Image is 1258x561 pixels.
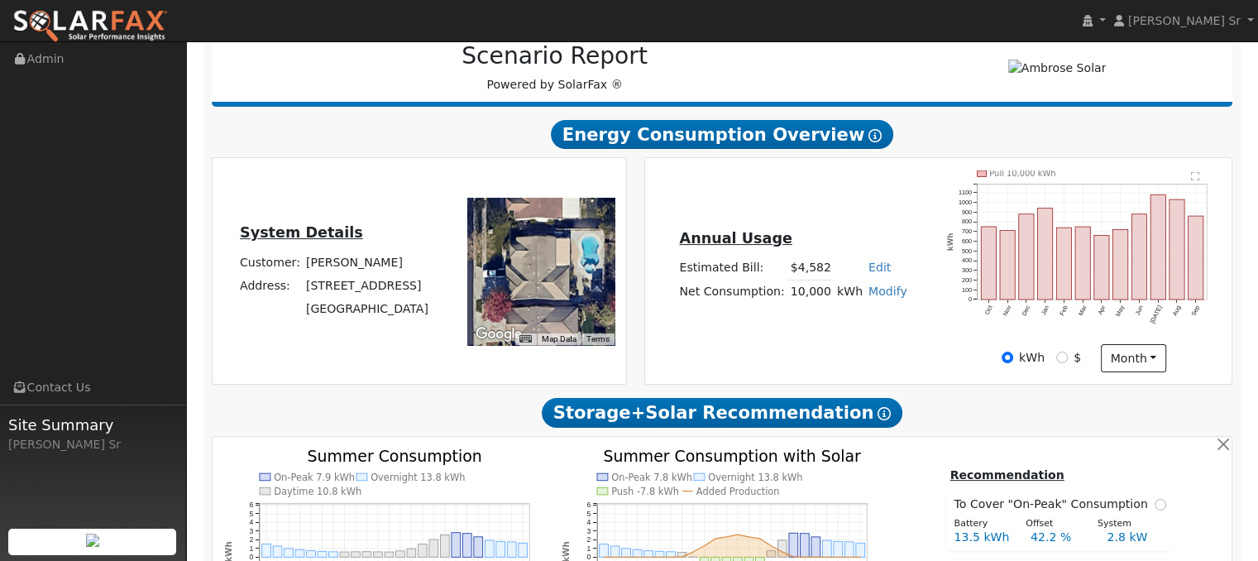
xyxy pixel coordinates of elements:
[677,257,787,280] td: Estimated Bill:
[801,534,810,558] rect: onclick=""
[600,544,609,557] rect: onclick=""
[1056,352,1068,363] input: $
[396,551,405,558] rect: onclick=""
[962,228,972,235] text: 700
[962,257,972,264] text: 400
[1095,235,1110,300] rect: onclick=""
[656,551,665,557] rect: onclick=""
[826,556,829,559] circle: onclick=""
[962,286,972,294] text: 100
[678,552,687,557] rect: onclick=""
[614,556,616,559] circle: onclick=""
[1019,213,1034,300] rect: onclick=""
[249,501,253,509] text: 6
[945,517,1017,531] div: Battery
[644,551,653,558] rect: onclick=""
[249,526,253,535] text: 3
[329,552,338,558] rect: onclick=""
[812,537,821,558] rect: onclick=""
[990,169,1057,178] text: Pull 10,000 kWh
[303,274,431,297] td: [STREET_ADDRESS]
[1170,199,1185,300] rect: onclick=""
[1021,529,1098,546] div: 42.2 %
[471,324,526,345] a: Open this area in Google Maps (opens a new window)
[603,556,605,559] circle: onclick=""
[634,549,643,557] rect: onclick=""
[303,297,431,320] td: [GEOGRAPHIC_DATA]
[249,535,253,544] text: 2
[677,280,787,304] td: Net Consumption:
[1150,304,1165,325] text: [DATE]
[1189,216,1204,300] rect: onclick=""
[823,540,832,557] rect: onclick=""
[429,539,438,557] rect: onclick=""
[1076,227,1091,300] rect: onclick=""
[340,552,349,557] rect: onclick=""
[587,518,591,526] text: 4
[587,544,591,552] text: 1
[407,549,416,557] rect: onclick=""
[816,556,818,559] circle: onclick=""
[612,471,693,482] text: On-Peak 7.8 kWh
[658,556,661,559] circle: onclick=""
[1135,304,1146,317] text: Jun
[1040,304,1050,317] text: Jan
[1017,517,1089,531] div: Offset
[486,540,495,557] rect: onclick=""
[374,552,383,557] rect: onclick=""
[519,543,528,557] rect: onclick=""
[954,496,1154,513] span: To Cover "On-Peak" Consumption
[12,9,168,44] img: SolarFax
[1098,529,1174,546] div: 2.8 kW
[759,537,762,539] circle: onclick=""
[441,535,450,557] rect: onclick=""
[295,549,304,557] rect: onclick=""
[983,304,994,316] text: Oct
[471,324,526,345] img: Google
[648,556,650,559] circle: onclick=""
[612,486,680,497] text: Push -7.8 kWh
[86,534,99,547] img: retrieve
[237,274,303,297] td: Address:
[681,555,683,558] circle: onclick=""
[1097,304,1107,316] text: Apr
[1021,304,1032,317] text: Dec
[463,534,472,558] rect: onclick=""
[725,535,728,538] circle: onclick=""
[962,208,972,215] text: 900
[587,509,591,517] text: 5
[1192,171,1201,181] text: 
[306,551,315,558] rect: onclick=""
[237,251,303,274] td: Customer:
[587,535,591,544] text: 2
[303,251,431,274] td: [PERSON_NAME]
[1059,304,1069,317] text: Feb
[1172,304,1184,318] text: Aug
[228,42,881,70] h2: Scenario Report
[962,237,972,245] text: 600
[1132,213,1147,300] rect: onclick=""
[947,233,955,251] text: kWh
[748,535,750,538] circle: onclick=""
[371,471,466,482] text: Overnight 13.8 kWh
[860,556,863,559] circle: onclick=""
[604,446,862,464] text: Summer Consumption with Solar
[274,471,355,482] text: On-Peak 7.9 kWh
[474,537,483,558] rect: onclick=""
[551,120,893,150] span: Energy Consumption Overview
[959,199,972,206] text: 1000
[782,550,784,553] circle: onclick=""
[1088,517,1160,531] div: System
[352,552,361,557] rect: onclick=""
[878,407,891,420] i: Show Help
[542,333,576,345] button: Map Data
[542,398,902,428] span: Storage+Solar Recommendation
[1057,228,1072,300] rect: onclick=""
[274,486,361,497] text: Daytime 10.8 kWh
[1113,229,1128,300] rect: onclick=""
[496,541,505,557] rect: onclick=""
[385,552,394,557] rect: onclick=""
[793,555,796,558] circle: onclick=""
[981,227,996,300] rect: onclick=""
[670,556,672,559] circle: onclick=""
